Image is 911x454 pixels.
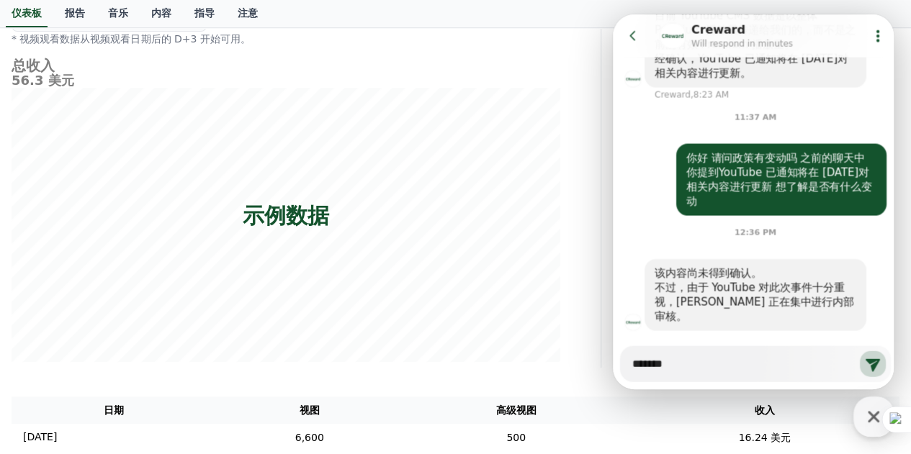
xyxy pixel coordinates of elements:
[300,404,320,416] font: 视图
[194,7,215,19] font: 指导
[12,33,251,45] font: * 视频观看数据从视频观看日期后的 D+3 开始可用。
[12,7,42,19] font: 仪表板
[12,57,55,74] font: 总收入
[613,14,894,389] iframe: Channel chat
[151,7,171,19] font: 内容
[496,404,537,416] font: 高级视图
[108,7,128,19] font: 音乐
[23,431,57,442] font: [DATE]
[12,73,74,88] font: 56.3 美元
[238,7,258,19] font: 注意
[104,404,124,416] font: 日期
[65,7,85,19] font: 报告
[295,431,324,442] font: 6,600
[506,431,526,442] font: 500
[738,431,791,442] font: 16.24 美元
[243,202,329,227] font: 示例数据
[755,404,775,416] font: 收入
